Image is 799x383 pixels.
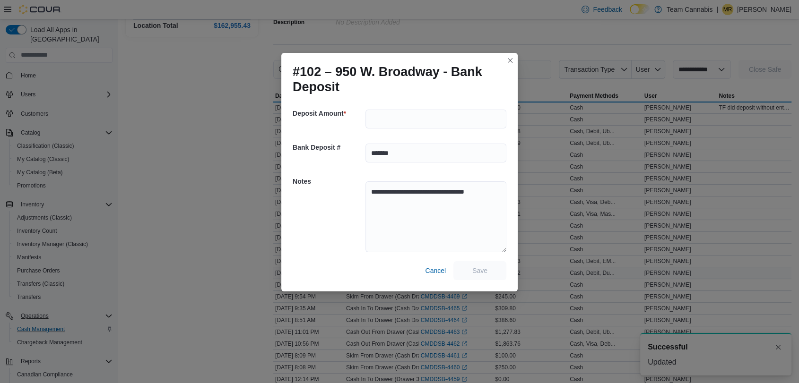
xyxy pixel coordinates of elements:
[293,64,499,94] h1: #102 – 950 W. Broadway - Bank Deposit
[293,172,364,191] h5: Notes
[472,266,487,275] span: Save
[421,261,450,280] button: Cancel
[504,55,516,66] button: Closes this modal window
[425,266,446,275] span: Cancel
[453,261,506,280] button: Save
[293,104,364,123] h5: Deposit Amount
[293,138,364,157] h5: Bank Deposit #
